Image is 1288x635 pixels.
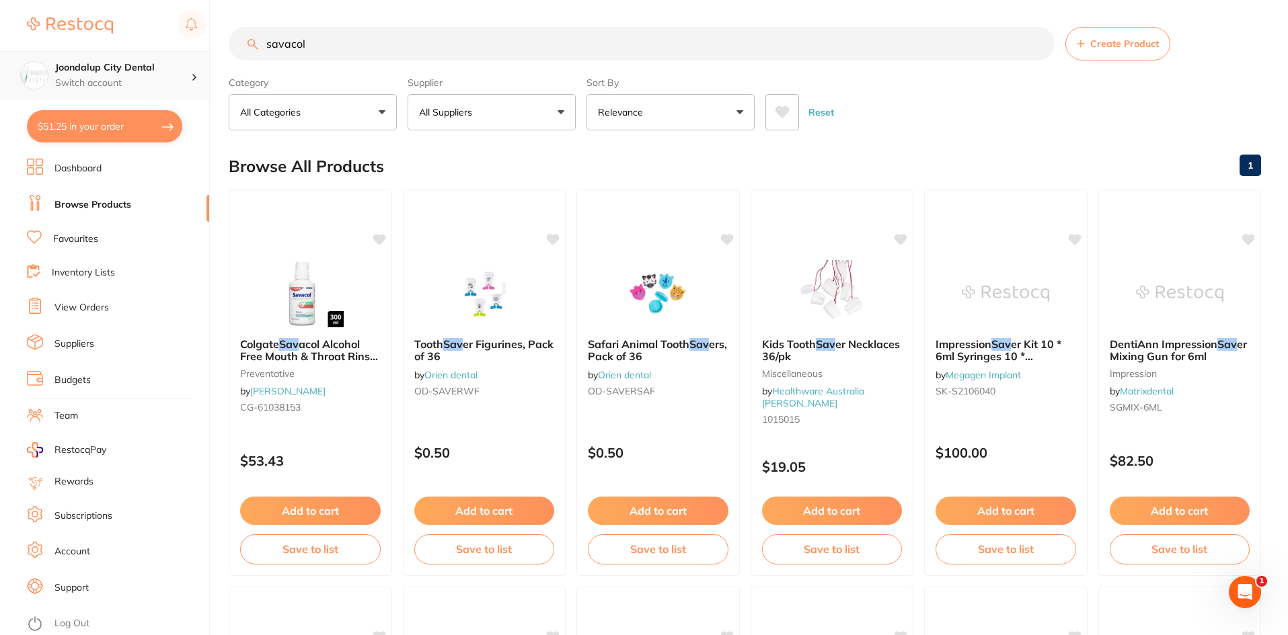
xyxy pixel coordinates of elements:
img: Kids Tooth Saver Necklaces 36/pk [788,260,876,327]
span: OD-SAVERWF [414,385,480,397]
b: Tooth Saver Figurines, Pack of 36 [414,338,555,363]
img: Colgate Savacol Alcohol Free Mouth & Throat Rinse 300ml X 6 [266,260,354,327]
button: Add to cart [762,497,903,525]
button: Save to list [936,534,1076,564]
a: Matrixdental [1120,385,1174,397]
span: SGMIX-6ML [1110,401,1162,413]
p: $19.05 [762,459,903,474]
small: preventative [240,368,381,379]
small: Miscellaneous [762,368,903,379]
span: 1 [1256,576,1267,587]
label: Sort By [586,77,755,89]
button: Add to cart [240,497,381,525]
button: Save to list [414,534,555,564]
em: Sav [279,337,299,351]
span: SK-S2106040 [936,385,995,397]
button: Relevance [586,94,755,130]
span: acol Alcohol Free Mouth & Throat Rinse 300ml X 6 [240,337,378,376]
span: RestocqPay [54,443,106,457]
span: DentiAnn Impression [1110,337,1217,351]
span: er Mixing Gun for 6ml [1110,337,1247,363]
a: Inventory Lists [52,266,115,280]
span: by [762,385,864,409]
p: $82.50 [1110,453,1250,468]
a: Orien dental [598,369,651,381]
b: DentiAnn Impression Saver Mixing Gun for 6ml [1110,338,1250,363]
a: Megagen Implant [946,369,1021,381]
a: Dashboard [54,162,102,175]
a: Browse Products [54,198,131,212]
button: Save to list [240,534,381,564]
span: by [1110,385,1174,397]
p: Switch account [55,77,191,90]
b: Colgate Savacol Alcohol Free Mouth & Throat Rinse 300ml X 6 [240,338,381,363]
button: Add to cart [414,497,555,525]
span: 1015015 [762,413,800,425]
span: by [414,369,478,381]
input: Search Products [229,27,1055,60]
span: er Figurines, Pack of 36 [414,337,554,363]
button: $51.25 in your order [27,110,182,142]
span: er Necklaces 36/pk [762,337,900,363]
button: Add to cart [1110,497,1250,525]
label: Supplier [408,77,576,89]
p: Relevance [598,105,648,119]
h4: Joondalup City Dental [55,61,191,75]
span: by [936,369,1021,381]
button: Save to list [762,534,903,564]
img: Tooth Saver Figurines, Pack of 36 [441,260,528,327]
a: Subscriptions [54,509,112,523]
span: Impression [936,337,991,351]
img: Safari Animal Tooth Savers, Pack of 36 [614,260,702,327]
small: impression [1110,368,1250,379]
em: Sav [689,337,709,351]
p: $0.50 [588,445,728,460]
span: Colgate [240,337,279,351]
img: DentiAnn Impression Saver Mixing Gun for 6ml [1136,260,1223,327]
label: Category [229,77,397,89]
img: Restocq Logo [27,17,113,34]
a: RestocqPay [27,442,106,458]
b: Impression Saver Kit 10 * 6ml Syringes 10 * Connectors 100 * Mixing Tips and Oral Tips [936,338,1076,363]
span: Kids Tooth [762,337,816,351]
a: [PERSON_NAME] [250,385,326,397]
img: Impression Saver Kit 10 * 6ml Syringes 10 * Connectors 100 * Mixing Tips and Oral Tips [962,260,1049,327]
img: Joondalup City Dental [21,62,48,89]
iframe: Intercom live chat [1229,576,1261,608]
span: Safari Animal Tooth [588,337,689,351]
h2: Browse All Products [229,157,384,176]
a: Account [54,545,90,558]
p: $0.50 [414,445,555,460]
p: All Categories [240,105,306,119]
a: Healthware Australia [PERSON_NAME] [762,385,864,409]
a: Support [54,581,89,595]
a: Orien dental [424,369,478,381]
span: Tooth [414,337,443,351]
em: Sav [1217,337,1237,351]
span: OD-SAVERSAF [588,385,655,397]
p: All Suppliers [419,105,478,119]
p: $100.00 [936,445,1076,460]
span: er Kit 10 * 6ml Syringes 10 * Connectors 100 * Mixing Tips and Oral Tips [936,337,1061,388]
a: Log Out [54,617,89,630]
img: RestocqPay [27,442,43,458]
a: Restocq Logo [27,10,113,41]
a: Suppliers [54,337,94,351]
span: ers, Pack of 36 [588,337,727,363]
em: Sav [991,337,1011,351]
button: Log Out [27,613,205,635]
button: Add to cart [936,497,1076,525]
a: View Orders [54,301,109,314]
button: Save to list [588,534,728,564]
button: Reset [804,94,838,130]
a: 1 [1240,152,1261,179]
a: Favourites [53,232,98,246]
a: Budgets [54,374,91,387]
span: by [588,369,651,381]
a: Rewards [54,475,93,489]
em: Sav [816,337,835,351]
p: $53.43 [240,453,381,468]
b: Kids Tooth Saver Necklaces 36/pk [762,338,903,363]
em: Sav [443,337,463,351]
button: All Suppliers [408,94,576,130]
